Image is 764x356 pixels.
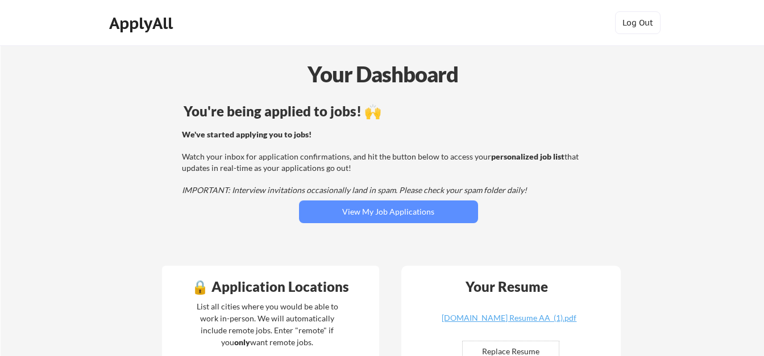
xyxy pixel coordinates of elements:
div: [DOMAIN_NAME] Resume AA (1).pdf [442,314,577,322]
a: [DOMAIN_NAME] Resume AA (1).pdf [442,314,577,332]
div: Your Dashboard [1,58,764,90]
button: View My Job Applications [299,200,478,223]
strong: only [234,337,250,347]
strong: We've started applying you to jobs! [182,129,312,139]
div: You're being applied to jobs! 🙌 [184,104,593,118]
em: IMPORTANT: Interview invitations occasionally land in spam. Please check your spam folder daily! [182,185,527,195]
div: 🔒 Application Locations [165,280,376,294]
div: Watch your inbox for application confirmations, and hit the button below to access your that upda... [182,129,592,196]
button: Log Out [615,11,661,34]
strong: personalized job list [491,152,564,161]
div: List all cities where you would be able to work in-person. We will automatically include remote j... [189,300,346,348]
div: ApplyAll [109,14,176,33]
div: Your Resume [451,280,563,294]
